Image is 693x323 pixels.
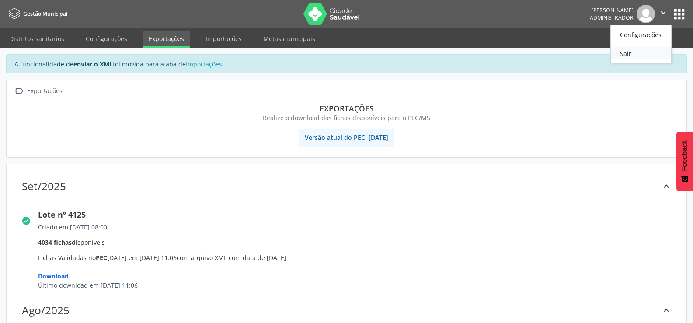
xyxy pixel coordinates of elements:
[13,85,25,97] i: 
[590,7,634,14] div: [PERSON_NAME]
[38,222,679,290] span: Fichas Validadas no [DATE] em [DATE] 11:06
[6,7,67,21] a: Gestão Municipal
[73,60,113,68] strong: enviar o XML
[19,113,674,122] div: Realize o download das fichas disponíveis para o PEC/MS
[3,31,70,46] a: Distritos sanitários
[199,31,248,46] a: Importações
[6,54,687,73] div: A funcionalidade de foi movida para a aba de
[38,209,679,221] div: Lote nº 4125
[257,31,321,46] a: Metas municipais
[13,85,64,97] a:  Exportações
[662,180,671,192] div: keyboard_arrow_up
[38,238,679,247] div: disponíveis
[38,238,72,247] span: 4034 fichas
[19,104,674,113] div: Exportações
[143,31,190,48] a: Exportações
[177,254,286,262] span: com arquivo XML com data de [DATE]
[658,8,668,17] i: 
[662,181,671,191] i: keyboard_arrow_up
[681,140,689,171] span: Feedback
[662,306,671,315] i: keyboard_arrow_up
[611,28,671,41] a: Configurações
[186,60,222,68] a: Importações
[38,222,679,232] div: Criado em [DATE] 08:00
[299,129,394,147] span: Versão atual do PEC: [DATE]
[611,47,671,59] a: Sair
[21,216,31,226] i: check_circle
[672,7,687,22] button: apps
[38,281,679,290] div: Último download em [DATE] 11:06
[96,254,107,262] span: PEC
[23,10,67,17] span: Gestão Municipal
[655,5,672,23] button: 
[590,14,634,21] span: Administrador
[22,304,70,316] div: Ago/2025
[662,304,671,316] div: keyboard_arrow_up
[80,31,133,46] a: Configurações
[38,272,69,280] span: Download
[610,25,672,63] ul: 
[25,85,64,97] div: Exportações
[637,5,655,23] img: img
[22,180,66,192] div: Set/2025
[676,132,693,191] button: Feedback - Mostrar pesquisa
